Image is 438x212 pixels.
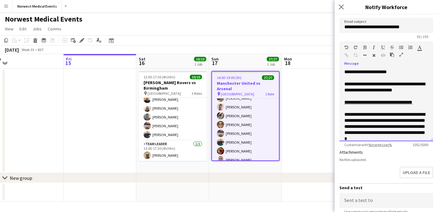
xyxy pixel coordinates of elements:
span: Comms [48,26,61,32]
a: View [2,25,16,33]
button: Redo [353,45,358,50]
span: Sun [211,56,219,62]
button: Fullscreen [399,52,403,57]
button: Text Color [417,45,422,50]
span: Week 33 [20,47,35,52]
span: 27/27 [262,75,274,80]
span: 10/10 [194,57,206,61]
div: 1 Job [194,62,206,67]
span: 1 Role [265,92,274,96]
h3: Notify Workforce [335,3,438,11]
span: 27/27 [267,57,279,61]
span: Jobs [33,26,42,32]
h3: Manchester United vs Arsenal [212,80,279,91]
button: HTML Code [381,53,385,58]
div: 1 Job [267,62,279,67]
app-card-role: Team Leader1/113:00-17:30 (4h30m)[PERSON_NAME] [139,141,207,161]
span: View [5,26,13,32]
a: %merge tags% [368,142,392,147]
button: Italic [372,45,376,50]
span: 18 [283,60,292,67]
span: 1052 / 5000 [408,142,433,147]
a: Jobs [30,25,44,33]
label: Attachments [339,149,363,155]
span: Mon [284,56,292,62]
button: Unordered List [399,45,403,50]
span: [GEOGRAPHIC_DATA] [221,92,254,96]
div: [DATE] [5,47,19,53]
button: Strikethrough [390,45,394,50]
a: Comms [45,25,64,33]
span: Customise with [339,142,397,147]
div: No files uploaded. [339,157,433,162]
h3: Send a test [339,185,433,190]
a: Edit [17,25,29,33]
span: 13:00-17:30 (4h30m) [144,75,175,79]
span: 3 Roles [192,91,202,96]
span: Fri [66,56,71,62]
span: 14:00-19:00 (5h) [217,75,242,80]
div: New group [10,175,32,181]
button: Upload a file [400,167,433,178]
button: Bold [363,45,367,50]
button: Paste as plain text [390,52,394,57]
div: BST [38,47,44,52]
span: 10/10 [190,75,202,79]
button: Underline [381,45,385,50]
span: [GEOGRAPHIC_DATA] [148,91,181,96]
span: Edit [19,26,26,32]
button: Norwest Medical Events [12,0,62,12]
h3: [PERSON_NAME] Rovers vs Birmingham [139,80,207,91]
h1: Norwest Medical Events [5,15,82,24]
span: 17 [210,60,219,67]
button: Horizontal Line [363,53,367,58]
span: Sat [139,56,145,62]
span: 15 [65,60,71,67]
span: 16 [138,60,145,67]
app-card-role: [PERSON_NAME][PERSON_NAME][PERSON_NAME][PERSON_NAME][PERSON_NAME][PERSON_NAME][PERSON_NAME][PERSO... [139,58,207,141]
button: Undo [344,45,349,50]
app-job-card: 13:00-17:30 (4h30m)10/10[PERSON_NAME] Rovers vs Birmingham [GEOGRAPHIC_DATA]3 Roles[PERSON_NAME][... [139,71,207,161]
button: Ordered List [408,45,412,50]
button: Clear Formatting [372,53,376,58]
span: 30 / 255 [412,34,433,39]
app-job-card: 14:00-19:00 (5h)27/27Manchester United vs Arsenal [GEOGRAPHIC_DATA]1 Role[PERSON_NAME][PERSON_NAM... [211,71,280,161]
